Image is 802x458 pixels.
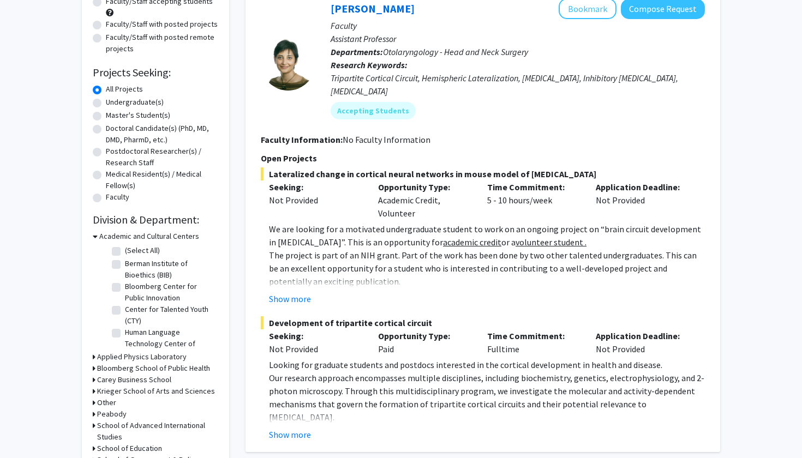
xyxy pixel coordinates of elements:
label: Center for Talented Youth (CTY) [125,304,216,327]
div: Not Provided [269,342,362,355]
p: The project is part of an NIH grant. Part of the work has been done by two other talented undergr... [269,249,705,288]
p: We are looking for a motivated undergraduate student to work on an ongoing project on “brain circ... [269,222,705,249]
p: Time Commitment: [487,180,580,194]
iframe: Chat [8,409,46,450]
button: Show more [269,292,311,305]
p: Our research approach encompasses multiple disciplines, including biochemistry, genetics, electro... [269,371,705,424]
div: Academic Credit, Volunteer [370,180,479,220]
label: Bloomberg Center for Public Innovation [125,281,216,304]
u: volunteer student . [516,237,586,248]
label: Undergraduate(s) [106,97,164,108]
p: Time Commitment: [487,329,580,342]
span: Lateralized change in cortical neural networks in mouse model of [MEDICAL_DATA] [261,167,705,180]
a: [PERSON_NAME] [331,2,415,15]
h2: Projects Seeking: [93,66,218,79]
h3: Peabody [97,408,127,420]
div: Tripartite Cortical Circuit, Hemispheric Lateralization, [MEDICAL_DATA], Inhibitory [MEDICAL_DATA... [331,71,705,98]
div: Not Provided [588,180,697,220]
mat-chip: Accepting Students [331,102,416,119]
h3: Other [97,397,116,408]
label: Faculty [106,191,129,203]
label: Berman Institute of Bioethics (BIB) [125,258,216,281]
p: Open Projects [261,152,705,165]
p: Looking for graduate students and postdocs interested in the cortical development in health and d... [269,358,705,371]
h3: Krieger School of Arts and Sciences [97,385,215,397]
label: Master's Student(s) [106,110,170,121]
p: Opportunity Type: [378,329,471,342]
span: Otolaryngology - Head and Neck Surgery [383,46,528,57]
span: Development of tripartite cortical circuit [261,316,705,329]
div: Paid [370,329,479,355]
p: Application Deadline: [596,180,689,194]
span: No Faculty Information [343,134,430,145]
b: Departments: [331,46,383,57]
h3: Applied Physics Laboratory [97,351,187,363]
h3: School of Advanced International Studies [97,420,218,443]
div: 5 - 10 hours/week [479,180,588,220]
h3: Academic and Cultural Centers [99,231,199,242]
label: All Projects [106,83,143,95]
div: Not Provided [269,194,362,207]
label: Faculty/Staff with posted remote projects [106,32,218,55]
h3: Bloomberg School of Public Health [97,363,210,374]
p: Seeking: [269,329,362,342]
label: Medical Resident(s) / Medical Fellow(s) [106,168,218,191]
p: Opportunity Type: [378,180,471,194]
p: Application Deadline: [596,329,689,342]
div: Fulltime [479,329,588,355]
b: Faculty Information: [261,134,343,145]
label: Postdoctoral Researcher(s) / Research Staff [106,146,218,168]
p: Seeking: [269,180,362,194]
u: academic credit [443,237,501,248]
h2: Division & Department: [93,213,218,226]
h3: School of Education [97,443,162,454]
p: Assistant Professor [331,32,705,45]
label: Human Language Technology Center of Excellence (HLTCOE) [125,327,216,361]
div: Not Provided [588,329,697,355]
label: Faculty/Staff with posted projects [106,19,218,30]
label: Doctoral Candidate(s) (PhD, MD, DMD, PharmD, etc.) [106,123,218,146]
h3: Carey Business School [97,374,171,385]
p: Faculty [331,19,705,32]
label: (Select All) [125,245,160,256]
button: Show more [269,428,311,441]
b: Research Keywords: [331,59,408,70]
